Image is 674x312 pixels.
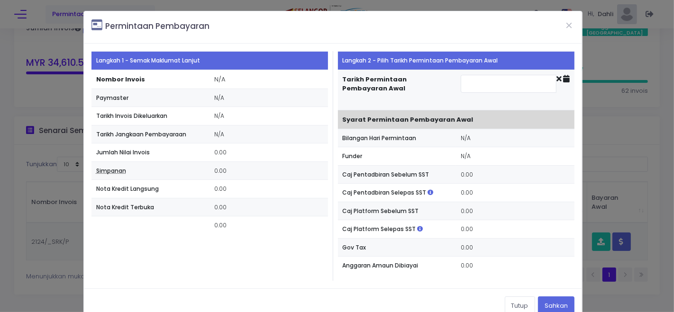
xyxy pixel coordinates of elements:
[209,143,328,162] td: 0.00
[338,184,456,202] th: Caj Pentadbiran Selepas SST
[209,107,328,125] td: N/A
[338,165,456,184] th: Caj Pentadbiran Sebelum SST
[209,70,328,89] td: N/A
[96,167,126,175] abbr: Jumlah nilai invois yang ditahan oleh Funder, iaitu jumlah yang tidak tersedua untuk pembiayaan.
[91,107,209,125] th: Tarikh Invois Dikeluarkan
[338,110,575,129] th: Syarat Permintaan Pembayaran Awal
[209,198,328,216] td: 0.00
[338,257,456,275] th: Anggaran Amaun Dibiayai
[91,198,209,216] th: Nota Kredit Terbuka
[91,52,328,70] th: Langkah 1 - Semak Maklumat Lanjut
[338,129,456,147] th: Bilangan Hari Permintaan
[91,89,209,107] th: Paymaster
[91,125,209,143] th: Tarikh Jangkaan Pembayaraan
[557,13,581,37] button: Close
[456,184,574,202] td: 0.00
[338,70,456,110] th: Tarikh Permintaan Pembayaran Awal
[209,125,328,143] td: N/A
[456,165,574,184] td: 0.00
[418,226,423,232] i: SST = 0%, RM 0.00
[456,147,574,166] td: N/A
[456,220,574,239] td: 0.00
[209,161,328,180] td: 0.00
[456,238,574,257] td: 0.00
[338,238,456,257] th: Gov Tax
[456,202,574,220] td: 0.00
[456,129,574,147] td: N/A
[91,70,209,89] th: Nombor Invois
[456,257,574,275] td: 0.00
[209,216,328,234] td: 0.00
[338,202,456,220] th: Caj Platform Sebelum SST
[428,190,434,196] i: SST = 0%, RM 0.00
[91,180,209,198] th: Nota Kredit Langsung
[91,143,209,162] th: Jumlah Nilai Invois
[209,89,328,107] td: N/A
[338,52,575,70] th: Langkah 2 - Pilih Tarikh Permintaan Pembayaran Awal
[338,147,456,166] th: Funder
[105,20,209,32] small: Permintaan Pembayaran
[209,180,328,198] td: 0.00
[338,220,456,239] th: Caj Platform Selepas SST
